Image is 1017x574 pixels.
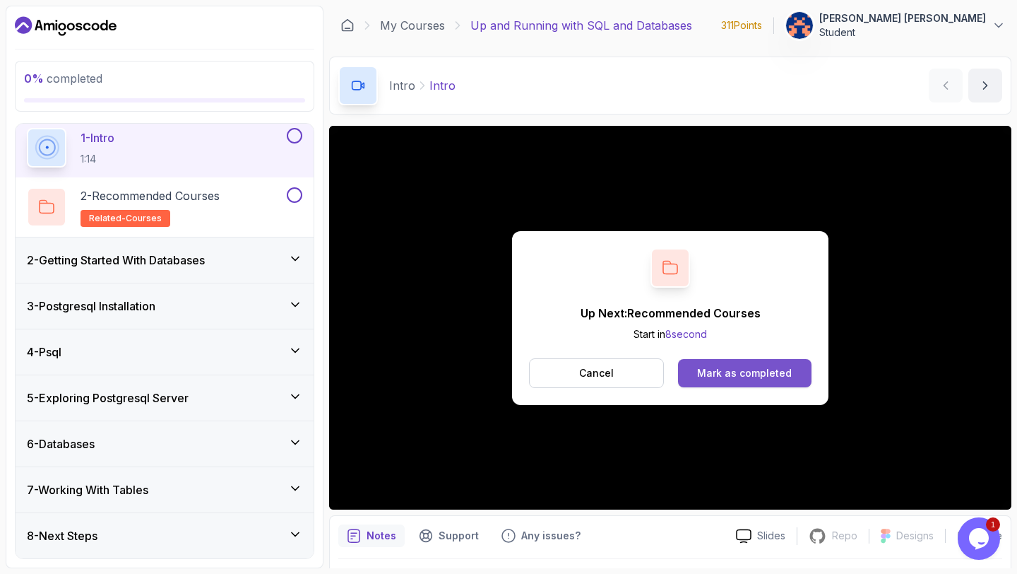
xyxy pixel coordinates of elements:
p: Up and Running with SQL and Databases [470,17,692,34]
p: Student [819,25,986,40]
h3: 4 - Psql [27,344,61,361]
h3: 2 - Getting Started With Databases [27,252,205,269]
button: 5-Exploring Postgresql Server [16,375,314,421]
button: 4-Psql [16,329,314,375]
iframe: chat widget [958,517,1003,560]
a: Slides [725,529,797,544]
p: Slides [757,529,785,543]
button: Share [945,529,1002,543]
p: [PERSON_NAME] [PERSON_NAME] [819,11,986,25]
h3: 7 - Working With Tables [27,481,148,498]
button: Support button [410,525,487,547]
span: 0 % [24,71,44,86]
button: 6-Databases [16,421,314,467]
p: Repo [832,529,857,543]
h3: 6 - Databases [27,435,95,452]
p: 311 Points [721,18,762,33]
button: notes button [338,525,405,547]
p: Support [439,529,479,543]
div: Mark as completed [697,366,792,380]
button: Feedback button [493,525,589,547]
button: 3-Postgresql Installation [16,283,314,329]
p: Intro [389,77,415,94]
button: previous content [929,69,963,102]
p: Intro [429,77,456,94]
button: 8-Next Steps [16,513,314,558]
button: 7-Working With Tables [16,467,314,512]
h3: 3 - Postgresql Installation [27,298,155,315]
img: user profile image [786,12,813,39]
button: 1-Intro1:14 [27,128,302,168]
h3: 8 - Next Steps [27,527,97,544]
p: 1:14 [81,152,114,166]
p: Cancel [579,366,614,380]
iframe: 1 - Intro [329,126,1011,510]
p: Up Next: Recommended Courses [581,305,761,322]
h3: 5 - Exploring Postgresql Server [27,389,189,406]
p: 2 - Recommended Courses [81,187,220,204]
p: Notes [367,529,396,543]
p: Any issues? [521,529,581,543]
span: 8 second [665,328,707,340]
button: 2-Recommended Coursesrelated-courses [27,187,302,227]
a: My Courses [380,17,445,34]
button: Mark as completed [678,359,811,387]
p: Designs [896,529,934,543]
p: 1 - Intro [81,129,114,146]
button: Cancel [529,358,664,388]
button: user profile image[PERSON_NAME] [PERSON_NAME]Student [785,11,1006,40]
span: completed [24,71,102,86]
button: 2-Getting Started With Databases [16,238,314,283]
button: next content [968,69,1002,102]
p: Start in [581,327,761,341]
span: related-courses [89,213,162,224]
a: Dashboard [340,18,355,33]
a: Dashboard [15,15,117,37]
